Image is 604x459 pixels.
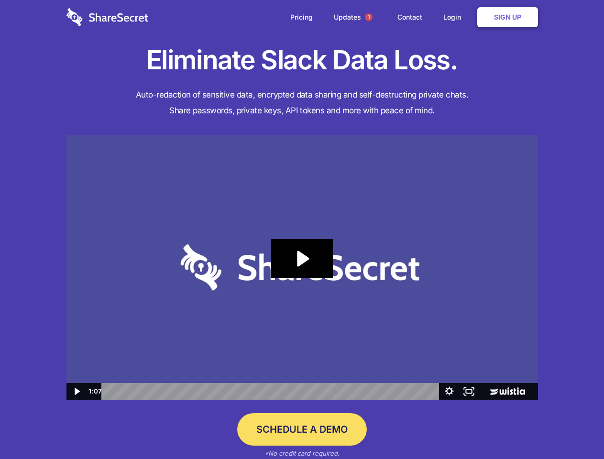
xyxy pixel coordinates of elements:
a: Pricing [281,2,322,32]
a: Login [434,2,475,32]
h4: Auto-redaction of sensitive data, encrypted data sharing and self-destructing private chats. Shar... [66,87,538,119]
a: Contact [388,2,432,32]
h1: Eliminate Slack Data Loss. [66,43,538,77]
img: logo-wordmark-white-trans-d4663122ce5f474addd5e946df7df03e33cb6a1c49d2221995e7729f52c070b2.svg [66,8,148,26]
iframe: Drift Widget Chat Controller [556,411,593,448]
button: Play Video [66,383,86,400]
img: Sharesecret [66,135,538,400]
